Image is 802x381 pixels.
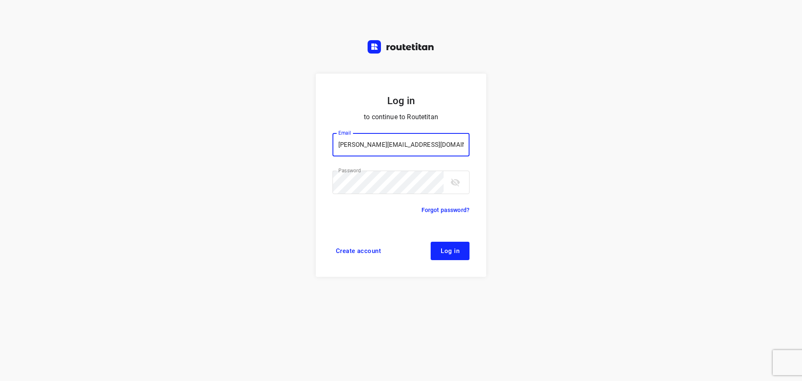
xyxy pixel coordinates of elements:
button: toggle password visibility [447,174,464,191]
a: Create account [332,242,384,260]
p: to continue to Routetitan [332,111,470,123]
h5: Log in [332,94,470,108]
a: Forgot password? [421,205,470,215]
a: Routetitan [368,40,434,56]
img: Routetitan [368,40,434,54]
button: Log in [431,242,470,260]
span: Log in [441,248,459,254]
span: Create account [336,248,381,254]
